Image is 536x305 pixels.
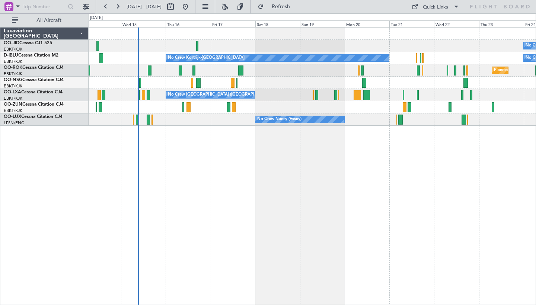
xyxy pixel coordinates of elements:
[4,102,22,107] span: OO-ZUN
[76,20,121,27] div: Tue 14
[4,102,64,107] a: OO-ZUNCessna Citation CJ4
[211,20,255,27] div: Fri 17
[4,53,18,58] span: D-IBLU
[4,90,21,94] span: OO-LXA
[168,89,293,100] div: No Crew [GEOGRAPHIC_DATA] ([GEOGRAPHIC_DATA] National)
[4,53,58,58] a: D-IBLUCessna Citation M2
[4,115,21,119] span: OO-LUX
[4,41,19,45] span: OO-JID
[121,20,166,27] div: Wed 15
[345,20,389,27] div: Mon 20
[4,46,22,52] a: EBKT/KJK
[19,18,79,23] span: All Aircraft
[4,65,64,70] a: OO-ROKCessna Citation CJ4
[265,4,297,9] span: Refresh
[4,78,22,82] span: OO-NSG
[300,20,345,27] div: Sun 19
[4,115,63,119] a: OO-LUXCessna Citation CJ4
[434,20,479,27] div: Wed 22
[4,90,63,94] a: OO-LXACessna Citation CJ4
[168,52,245,64] div: No Crew Kortrijk-[GEOGRAPHIC_DATA]
[254,1,299,13] button: Refresh
[389,20,434,27] div: Tue 21
[8,15,81,26] button: All Aircraft
[255,20,300,27] div: Sat 18
[4,83,22,89] a: EBKT/KJK
[479,20,524,27] div: Thu 23
[4,71,22,77] a: EBKT/KJK
[4,65,22,70] span: OO-ROK
[4,120,24,126] a: LFSN/ENC
[4,41,52,45] a: OO-JIDCessna CJ1 525
[257,114,301,125] div: No Crew Nancy (Essey)
[127,3,162,10] span: [DATE] - [DATE]
[4,96,22,101] a: EBKT/KJK
[408,1,463,13] button: Quick Links
[166,20,210,27] div: Thu 16
[4,78,64,82] a: OO-NSGCessna Citation CJ4
[4,59,22,64] a: EBKT/KJK
[23,1,66,12] input: Trip Number
[423,4,448,11] div: Quick Links
[90,15,103,21] div: [DATE]
[4,108,22,113] a: EBKT/KJK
